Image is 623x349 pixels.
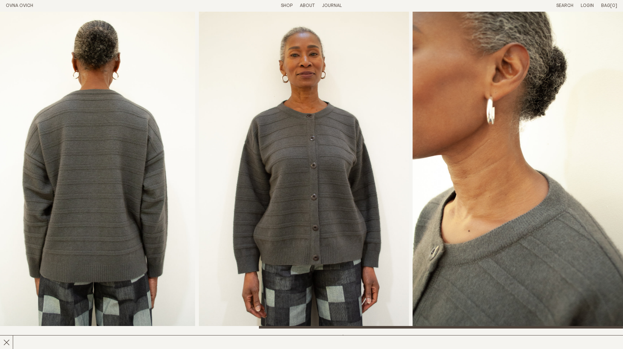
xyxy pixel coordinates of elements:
[341,335,360,340] span: $775.00
[300,3,315,9] summary: About
[581,3,594,8] a: Login
[199,12,409,329] img: Companion Cardigan
[413,12,623,329] img: Companion Cardigan
[6,334,154,345] h2: Companion Cardigan
[610,3,617,8] span: [0]
[601,3,610,8] span: Bag
[413,12,623,329] div: 5 / 5
[556,3,573,8] a: Search
[281,3,293,8] a: Shop
[6,3,33,8] a: Home
[322,3,342,8] a: Journal
[199,12,409,329] div: 4 / 5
